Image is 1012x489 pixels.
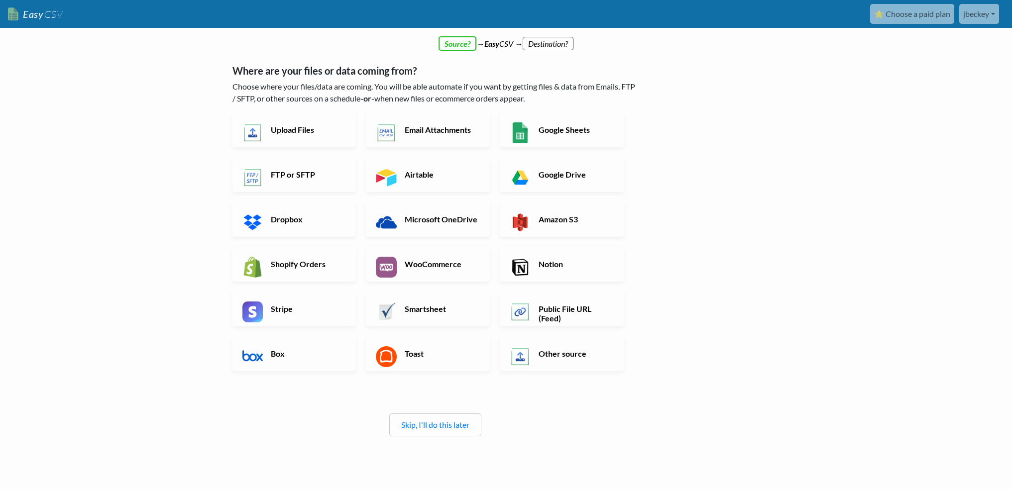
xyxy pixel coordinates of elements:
[376,167,397,188] img: Airtable App & API
[402,170,480,179] h6: Airtable
[376,212,397,233] img: Microsoft OneDrive App & API
[366,247,490,282] a: WooCommerce
[242,167,263,188] img: FTP or SFTP App & API
[242,257,263,278] img: Shopify App & API
[232,157,356,192] a: FTP or SFTP
[402,259,480,269] h6: WooCommerce
[366,112,490,147] a: Email Attachments
[232,336,356,371] a: Box
[536,214,614,224] h6: Amazon S3
[510,167,531,188] img: Google Drive App & API
[366,202,490,237] a: Microsoft OneDrive
[402,349,480,358] h6: Toast
[268,170,346,179] h6: FTP or SFTP
[376,346,397,367] img: Toast App & API
[510,301,531,322] img: Public File URL App & API
[402,125,480,134] h6: Email Attachments
[500,336,624,371] a: Other source
[402,214,480,224] h6: Microsoft OneDrive
[268,214,346,224] h6: Dropbox
[360,94,374,103] b: -or-
[536,259,614,269] h6: Notion
[268,125,346,134] h6: Upload Files
[959,4,999,24] a: jbeckey
[232,292,356,326] a: Stripe
[43,8,63,20] span: CSV
[402,304,480,313] h6: Smartsheet
[536,125,614,134] h6: Google Sheets
[500,202,624,237] a: Amazon S3
[510,122,531,143] img: Google Sheets App & API
[401,420,469,429] a: Skip, I'll do this later
[8,4,63,24] a: EasyCSV
[242,301,263,322] img: Stripe App & API
[268,349,346,358] h6: Box
[232,202,356,237] a: Dropbox
[376,122,397,143] img: Email New CSV or XLSX File App & API
[376,301,397,322] img: Smartsheet App & API
[500,292,624,326] a: Public File URL (Feed)
[242,346,263,367] img: Box App & API
[536,304,614,323] h6: Public File URL (Feed)
[232,112,356,147] a: Upload Files
[232,247,356,282] a: Shopify Orders
[268,259,346,269] h6: Shopify Orders
[232,81,638,104] p: Choose where your files/data are coming. You will be able automate if you want by getting files &...
[870,4,954,24] a: ⭐ Choose a paid plan
[223,28,790,50] div: → CSV →
[536,349,614,358] h6: Other source
[510,212,531,233] img: Amazon S3 App & API
[242,122,263,143] img: Upload Files App & API
[510,257,531,278] img: Notion App & API
[232,65,638,77] h5: Where are your files or data coming from?
[376,257,397,278] img: WooCommerce App & API
[536,170,614,179] h6: Google Drive
[366,157,490,192] a: Airtable
[268,304,346,313] h6: Stripe
[500,112,624,147] a: Google Sheets
[500,157,624,192] a: Google Drive
[366,292,490,326] a: Smartsheet
[500,247,624,282] a: Notion
[366,336,490,371] a: Toast
[242,212,263,233] img: Dropbox App & API
[510,346,531,367] img: Other Source App & API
